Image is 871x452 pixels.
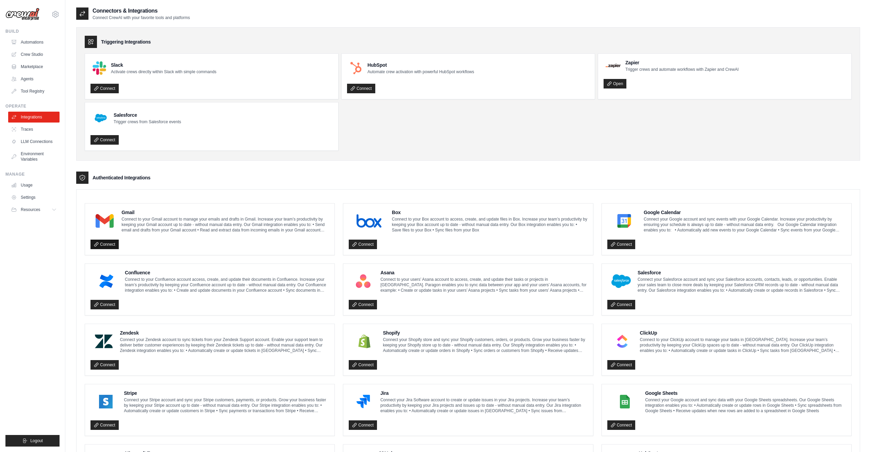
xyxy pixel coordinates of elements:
[5,172,60,177] div: Manage
[91,135,119,145] a: Connect
[644,216,846,233] p: Connect your Google account and sync events with your Google Calendar. Increase your productivity...
[8,49,60,60] a: Crew Studio
[351,214,387,228] img: Box Logo
[93,174,150,181] h3: Authenticated Integrations
[351,395,376,408] img: Jira Logo
[8,61,60,72] a: Marketplace
[5,435,60,447] button: Logout
[8,112,60,123] a: Integrations
[609,395,640,408] img: Google Sheets Logo
[91,300,119,309] a: Connect
[392,209,588,216] h4: Box
[120,329,329,336] h4: Zendesk
[351,335,378,348] img: Shopify Logo
[93,15,190,20] p: Connect CrewAI with your favorite tools and platforms
[114,112,181,118] h4: Salesforce
[93,395,119,408] img: Stripe Logo
[645,390,846,397] h4: Google Sheets
[607,360,636,370] a: Connect
[645,397,846,414] p: Connect your Google account and sync data with your Google Sheets spreadsheets. Our Google Sheets...
[609,274,633,288] img: Salesforce Logo
[121,216,329,233] p: Connect to your Gmail account to manage your emails and drafts in Gmail. Increase your team’s pro...
[93,274,120,288] img: Confluence Logo
[111,62,216,68] h4: Slack
[121,209,329,216] h4: Gmail
[625,59,739,66] h4: Zapier
[367,62,474,68] h4: HubSpot
[21,207,40,212] span: Resources
[120,337,329,353] p: Connect your Zendesk account to sync tickets from your Zendesk Support account. Enable your suppo...
[91,420,119,430] a: Connect
[8,37,60,48] a: Automations
[367,69,474,75] p: Automate crew activation with powerful HubSpot workflows
[93,110,109,126] img: Salesforce Logo
[101,38,151,45] h3: Triggering Integrations
[91,240,119,249] a: Connect
[93,214,117,228] img: Gmail Logo
[8,180,60,191] a: Usage
[380,269,587,276] h4: Asana
[383,337,587,353] p: Connect your Shopify store and sync your Shopify customers, orders, or products. Grow your busine...
[114,119,181,125] p: Trigger crews from Salesforce events
[638,269,846,276] h4: Salesforce
[124,390,329,397] h4: Stripe
[607,300,636,309] a: Connect
[8,204,60,215] button: Resources
[644,209,846,216] h4: Google Calendar
[5,8,39,21] img: Logo
[8,74,60,84] a: Agents
[607,240,636,249] a: Connect
[30,438,43,443] span: Logout
[124,397,329,414] p: Connect your Stripe account and sync your Stripe customers, payments, or products. Grow your busi...
[380,390,588,397] h4: Jira
[125,269,329,276] h4: Confluence
[625,67,739,72] p: Trigger crews and automate workflows with Zapier and CrewAI
[638,277,846,293] p: Connect your Salesforce account and sync your Salesforce accounts, contacts, leads, or opportunit...
[125,277,329,293] p: Connect to your Confluence account access, create, and update their documents in Confluence. Incr...
[640,337,846,353] p: Connect to your ClickUp account to manage your tasks in [GEOGRAPHIC_DATA]. Increase your team’s p...
[5,29,60,34] div: Build
[609,335,635,348] img: ClickUp Logo
[606,64,621,68] img: Zapier Logo
[347,84,375,93] a: Connect
[8,136,60,147] a: LLM Connections
[380,397,588,414] p: Connect your Jira Software account to create or update issues in your Jira projects. Increase you...
[5,103,60,109] div: Operate
[93,7,190,15] h2: Connectors & Integrations
[351,274,376,288] img: Asana Logo
[392,216,588,233] p: Connect to your Box account to access, create, and update files in Box. Increase your team’s prod...
[349,240,377,249] a: Connect
[349,360,377,370] a: Connect
[604,79,626,88] a: Open
[93,335,115,348] img: Zendesk Logo
[609,214,639,228] img: Google Calendar Logo
[93,61,106,75] img: Slack Logo
[640,329,846,336] h4: ClickUp
[91,84,119,93] a: Connect
[349,300,377,309] a: Connect
[111,69,216,75] p: Activate crews directly within Slack with simple commands
[349,61,363,75] img: HubSpot Logo
[8,124,60,135] a: Traces
[8,192,60,203] a: Settings
[91,360,119,370] a: Connect
[383,329,587,336] h4: Shopify
[349,420,377,430] a: Connect
[380,277,587,293] p: Connect to your users’ Asana account to access, create, and update their tasks or projects in [GE...
[8,86,60,97] a: Tool Registry
[607,420,636,430] a: Connect
[8,148,60,165] a: Environment Variables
